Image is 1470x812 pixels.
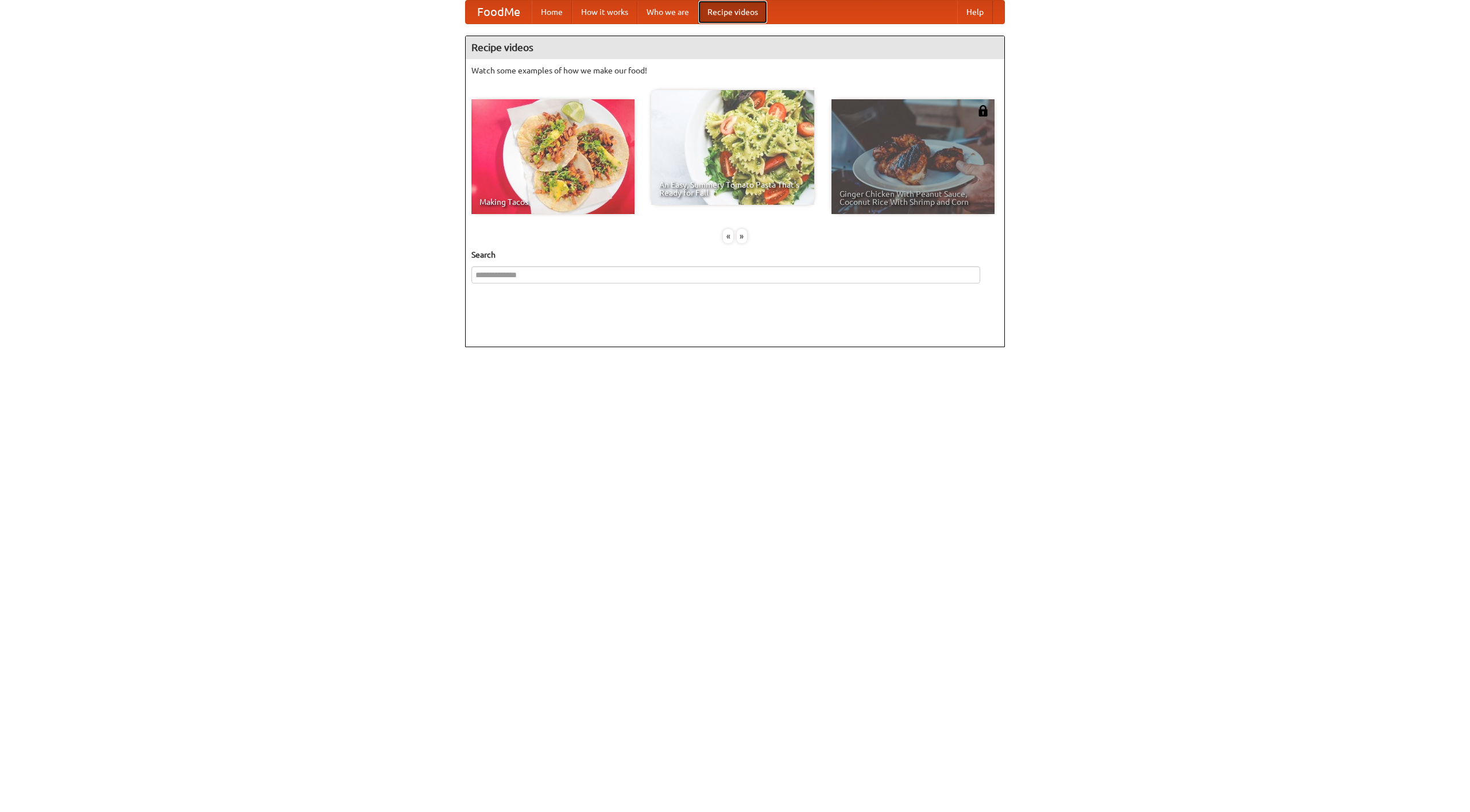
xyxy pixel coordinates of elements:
p: Watch some examples of how we make our food! [471,65,999,76]
a: Making Tacos [471,99,635,214]
div: » [737,229,747,243]
h4: Recipe videos [466,36,1004,59]
a: Recipe videos [698,1,767,24]
h5: Search [471,249,999,261]
div: « [723,229,733,243]
a: FoodMe [466,1,532,24]
a: How it works [572,1,637,24]
a: Home [532,1,572,24]
a: Who we are [637,1,698,24]
a: An Easy, Summery Tomato Pasta That's Ready for Fall [651,90,814,205]
a: Help [957,1,993,24]
span: An Easy, Summery Tomato Pasta That's Ready for Fall [659,181,806,197]
img: 483408.png [977,105,989,116]
span: Making Tacos [479,198,626,206]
